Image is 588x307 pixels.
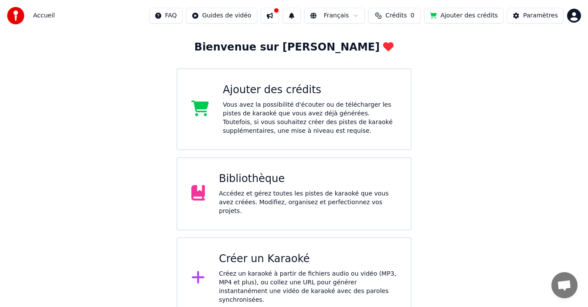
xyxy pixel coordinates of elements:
div: Créer un Karaoké [219,252,397,266]
span: Accueil [33,11,55,20]
div: Ajouter des crédits [223,83,397,97]
div: Bibliothèque [219,172,397,186]
div: Ouvrir le chat [551,272,578,298]
button: Paramètres [507,8,564,24]
button: Ajouter des crédits [424,8,503,24]
button: Guides de vidéo [186,8,257,24]
button: FAQ [149,8,183,24]
div: Paramètres [523,11,558,20]
div: Accédez et gérez toutes les pistes de karaoké que vous avez créées. Modifiez, organisez et perfec... [219,189,397,216]
span: Crédits [385,11,407,20]
div: Créez un karaoké à partir de fichiers audio ou vidéo (MP3, MP4 et plus), ou collez une URL pour g... [219,270,397,304]
div: Vous avez la possibilité d'écouter ou de télécharger les pistes de karaoké que vous avez déjà gén... [223,101,397,135]
img: youka [7,7,24,24]
nav: breadcrumb [33,11,55,20]
button: Crédits0 [368,8,421,24]
div: Bienvenue sur [PERSON_NAME] [194,40,394,54]
span: 0 [411,11,415,20]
